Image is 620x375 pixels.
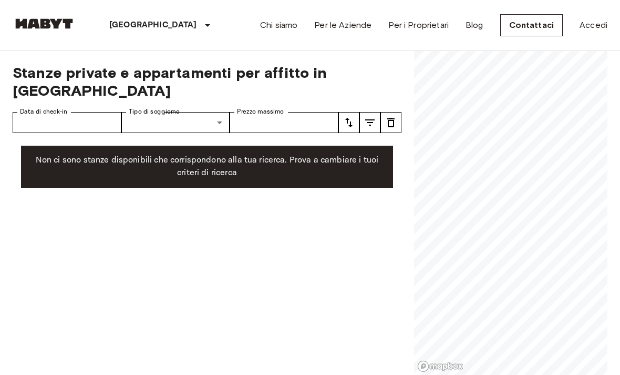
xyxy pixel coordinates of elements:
a: Mapbox logo [417,360,463,372]
span: Stanze private e appartamenti per affitto in [GEOGRAPHIC_DATA] [13,64,401,99]
button: tune [359,112,380,133]
label: Data di check-in [20,107,67,116]
a: Blog [466,19,483,32]
p: [GEOGRAPHIC_DATA] [109,19,197,32]
p: Non ci sono stanze disponibili che corrispondono alla tua ricerca. Prova a cambiare i tuoi criter... [29,154,385,179]
a: Per le Aziende [314,19,371,32]
button: tune [338,112,359,133]
a: Chi siamo [260,19,297,32]
a: Accedi [580,19,607,32]
input: Choose date [13,112,121,133]
label: Prezzo massimo [237,107,284,116]
a: Contattaci [500,14,563,36]
label: Tipo di soggiorno [129,107,180,116]
img: Habyt [13,18,76,29]
button: tune [380,112,401,133]
a: Per i Proprietari [388,19,449,32]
